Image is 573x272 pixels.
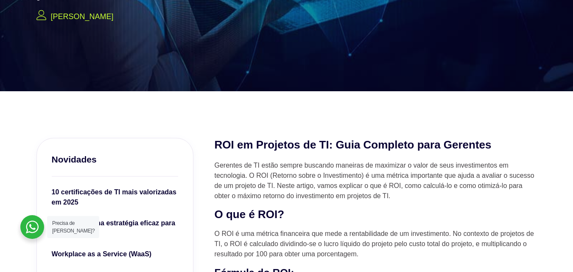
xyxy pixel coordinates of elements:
strong: O que é ROI? [215,208,285,221]
div: Widget de chat [531,231,573,272]
a: Workplace as a Service (WaaS) [52,249,178,261]
p: Gerentes de TI estão sempre buscando maneiras de maximizar o valor de seus investimentos em tecno... [215,160,537,201]
span: Precisa de [PERSON_NAME]? [52,220,95,234]
a: 10 certificações de TI mais valorizadas em 2025 [52,187,178,210]
h3: Novidades [52,153,178,165]
a: HaaS como uma estratégia eficaz para startups [52,218,178,241]
p: O ROI é uma métrica financeira que mede a rentabilidade de um investimento. No contexto de projet... [215,229,537,259]
h2: ROI em Projetos de TI: Guia Completo para Gerentes [215,138,537,152]
p: [PERSON_NAME] [51,11,114,22]
iframe: Chat Widget [531,231,573,272]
